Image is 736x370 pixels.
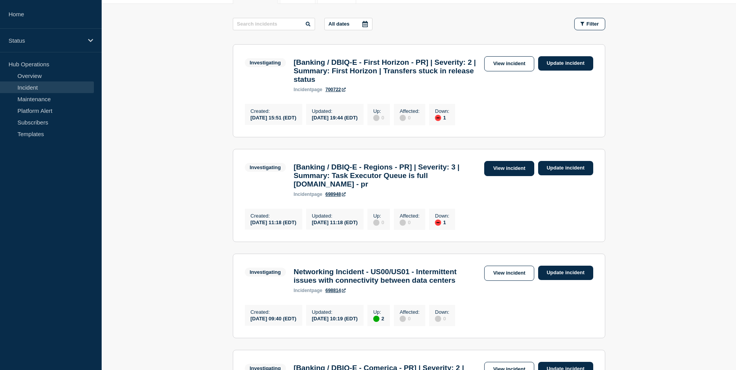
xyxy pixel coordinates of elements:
div: disabled [400,220,406,226]
span: Investigating [245,268,286,277]
div: [DATE] 11:18 (EDT) [251,219,296,225]
a: Update incident [538,56,593,71]
p: Down : [435,108,449,114]
div: 1 [435,219,449,226]
p: Updated : [312,213,358,219]
div: 0 [373,114,384,121]
div: [DATE] 10:19 (EDT) [312,315,358,322]
button: All dates [324,18,372,30]
div: 2 [373,315,384,322]
p: Affected : [400,213,419,219]
p: Updated : [312,309,358,315]
div: disabled [373,220,379,226]
span: incident [294,87,312,92]
span: incident [294,288,312,293]
p: Up : [373,309,384,315]
div: 0 [400,219,419,226]
p: Up : [373,213,384,219]
button: Filter [574,18,605,30]
span: Investigating [245,58,286,67]
h3: [Banking / DBIQ-E - First Horizon - PR] | Severity: 2 | Summary: First Horizon | Transfers stuck ... [294,58,480,84]
a: 698814 [326,288,346,293]
p: Down : [435,213,449,219]
div: 0 [400,315,419,322]
span: Filter [587,21,599,27]
div: down [435,115,441,121]
p: page [294,288,322,293]
p: Created : [251,108,296,114]
h3: [Banking / DBIQ-E - Regions - PR] | Severity: 3 | Summary: Task Executor Queue is full [DOMAIN_NA... [294,163,480,188]
p: Up : [373,108,384,114]
p: Affected : [400,309,419,315]
h3: Networking Incident - US00/US01 - Intermittent issues with connectivity between data centers [294,268,480,285]
div: [DATE] 09:40 (EDT) [251,315,296,322]
a: Update incident [538,266,593,280]
p: Created : [251,213,296,219]
div: [DATE] 19:44 (EDT) [312,114,358,121]
p: All dates [329,21,350,27]
div: disabled [400,115,406,121]
p: Created : [251,309,296,315]
p: Updated : [312,108,358,114]
span: incident [294,192,312,197]
a: Update incident [538,161,593,175]
a: 700722 [326,87,346,92]
p: page [294,87,322,92]
div: up [373,316,379,322]
a: View incident [484,161,534,176]
div: [DATE] 11:18 (EDT) [312,219,358,225]
p: Affected : [400,108,419,114]
div: down [435,220,441,226]
div: disabled [373,115,379,121]
a: 698948 [326,192,346,197]
div: 1 [435,114,449,121]
span: Investigating [245,163,286,172]
div: 0 [435,315,449,322]
div: 0 [400,114,419,121]
a: View incident [484,266,534,281]
div: [DATE] 15:51 (EDT) [251,114,296,121]
p: Down : [435,309,449,315]
div: disabled [435,316,441,322]
input: Search incidents [233,18,315,30]
p: Status [9,37,83,44]
a: View incident [484,56,534,71]
div: disabled [400,316,406,322]
div: 0 [373,219,384,226]
p: page [294,192,322,197]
